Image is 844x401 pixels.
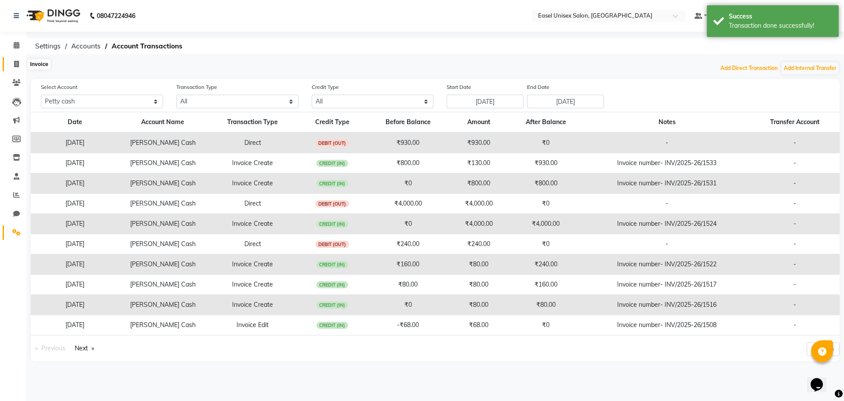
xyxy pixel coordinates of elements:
span: Account Transactions [107,38,187,54]
td: [DATE] [31,214,119,234]
td: ₹930.00 [366,132,450,153]
td: - [749,295,840,315]
td: [PERSON_NAME] Cash [119,153,207,173]
td: ₹800.00 [450,173,508,194]
td: ₹4,000.00 [366,194,450,214]
td: ₹800.00 [366,153,450,173]
td: Direct [207,234,298,254]
td: [DATE] [31,234,119,254]
label: Select Account [41,83,77,91]
td: Invoice Create [207,254,298,275]
td: [DATE] [31,295,119,315]
td: ₹80.00 [366,275,450,295]
td: ₹80.00 [450,254,508,275]
td: Invoice number- INV/2025-26/1531 [584,173,749,194]
td: [PERSON_NAME] Cash [119,254,207,275]
td: ₹4,000.00 [450,214,508,234]
td: ₹80.00 [508,295,585,315]
td: Invoice number- INV/2025-26/1516 [584,295,749,315]
td: [PERSON_NAME] Cash [119,295,207,315]
button: Add Direct Transaction [718,62,780,74]
span: CREDIT (IN) [316,261,348,268]
td: [PERSON_NAME] Cash [119,214,207,234]
th: Credit Type [298,112,366,133]
td: ₹0 [508,194,585,214]
span: Previous [41,344,65,352]
td: [DATE] [31,315,119,335]
td: - [749,234,840,254]
img: logo [22,4,83,28]
td: Invoice number- INV/2025-26/1517 [584,275,749,295]
td: [DATE] [31,153,119,173]
td: Invoice number- INV/2025-26/1524 [584,214,749,234]
td: Invoice Create [207,275,298,295]
td: ₹68.00 [450,315,508,335]
span: DEBIT (OUT) [316,140,349,147]
td: ₹240.00 [366,234,450,254]
label: Credit Type [312,83,339,91]
iframe: chat widget [807,366,835,392]
th: Notes [584,112,749,133]
span: CREDIT (IN) [316,221,348,228]
div: Transaction done successfully! [729,21,832,30]
td: Invoice Create [207,214,298,234]
td: [PERSON_NAME] Cash [119,234,207,254]
td: Invoice Create [207,173,298,194]
span: CREDIT (IN) [316,322,348,329]
td: ₹930.00 [450,132,508,153]
td: ₹930.00 [508,153,585,173]
td: [PERSON_NAME] Cash [119,275,207,295]
td: ₹0 [508,234,585,254]
td: - [584,132,749,153]
td: [PERSON_NAME] Cash [119,173,207,194]
td: [DATE] [31,254,119,275]
td: [DATE] [31,194,119,214]
td: [DATE] [31,132,119,153]
nav: Pagination [31,342,429,354]
td: ₹0 [508,315,585,335]
td: ₹130.00 [450,153,508,173]
td: Invoice Edit [207,315,298,335]
td: [PERSON_NAME] Cash [119,315,207,335]
th: Amount [450,112,508,133]
td: [DATE] [31,173,119,194]
input: End Date [527,95,604,108]
td: - [749,194,840,214]
td: ₹800.00 [508,173,585,194]
td: Invoice Create [207,153,298,173]
td: - [749,214,840,234]
td: ₹0 [366,173,450,194]
span: CREDIT (IN) [316,302,348,309]
label: Start Date [447,83,471,91]
span: CREDIT (IN) [316,160,348,167]
td: ₹80.00 [450,275,508,295]
span: CREDIT (IN) [316,281,348,288]
th: Account Name [119,112,207,133]
th: Before Balance [366,112,450,133]
td: - [749,153,840,173]
span: DEBIT (OUT) [316,200,349,207]
td: - [749,275,840,295]
td: ₹80.00 [450,295,508,315]
td: ₹4,000.00 [508,214,585,234]
span: DEBIT (OUT) [316,241,349,248]
td: ₹0 [508,132,585,153]
td: ₹240.00 [508,254,585,275]
td: - [749,132,840,153]
span: Settings [31,38,65,54]
span: Accounts [67,38,105,54]
td: Direct [207,132,298,153]
span: CREDIT (IN) [316,180,348,187]
td: [PERSON_NAME] Cash [119,132,207,153]
button: Add Internal Transfer [782,62,839,74]
td: Invoice number- INV/2025-26/1508 [584,315,749,335]
td: [PERSON_NAME] Cash [119,194,207,214]
td: - [584,194,749,214]
th: Transfer Account [749,112,840,133]
th: Date [31,112,119,133]
td: Invoice number- INV/2025-26/1533 [584,153,749,173]
input: Start Date [447,95,524,108]
label: End Date [527,83,549,91]
td: - [749,254,840,275]
td: - [749,173,840,194]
